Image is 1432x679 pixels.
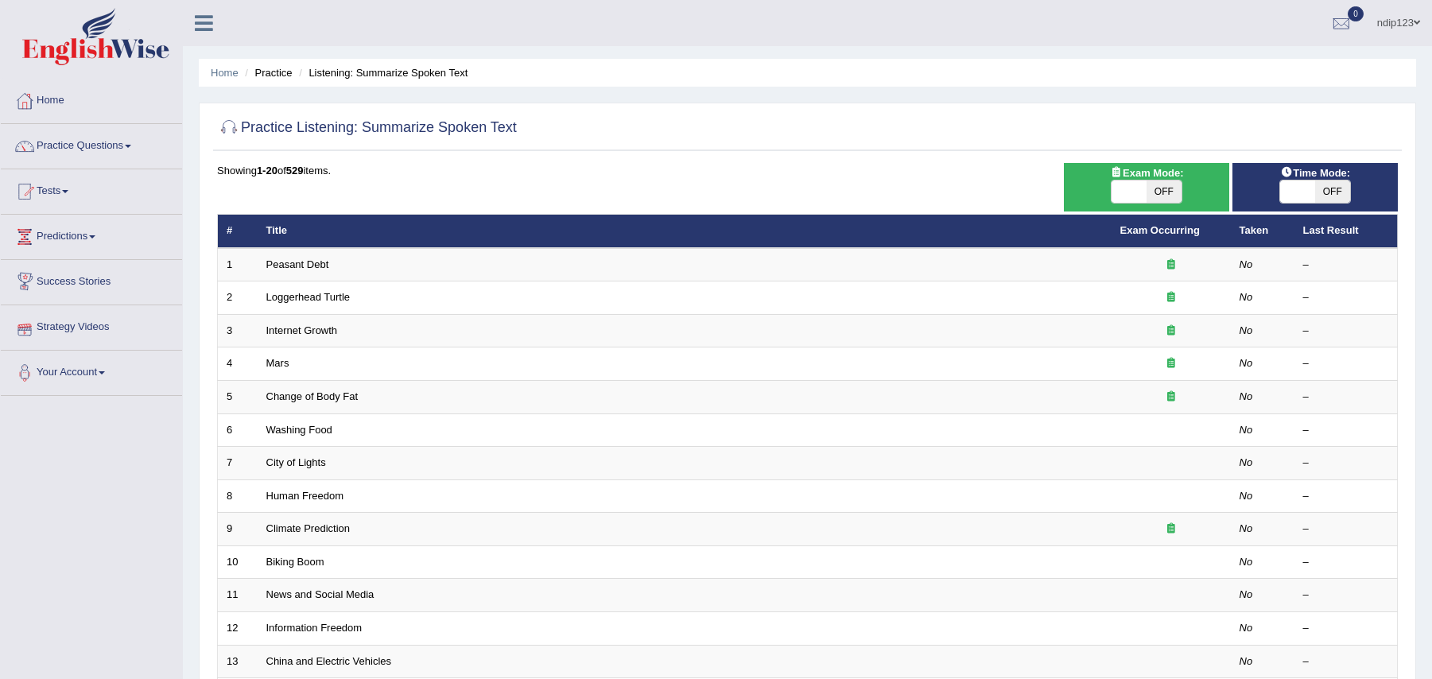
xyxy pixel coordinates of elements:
[266,556,324,568] a: Biking Boom
[1,79,182,118] a: Home
[217,163,1398,178] div: Showing of items.
[1064,163,1229,211] div: Show exams occurring in exams
[1303,654,1389,669] div: –
[1294,215,1398,248] th: Last Result
[241,65,292,80] li: Practice
[266,622,363,634] a: Information Freedom
[1231,215,1294,248] th: Taken
[1120,324,1222,339] div: Exam occurring question
[217,116,517,140] h2: Practice Listening: Summarize Spoken Text
[1303,290,1389,305] div: –
[266,258,329,270] a: Peasant Debt
[1120,258,1222,273] div: Exam occurring question
[1240,424,1253,436] em: No
[1240,456,1253,468] em: No
[266,291,351,303] a: Loggerhead Turtle
[1303,588,1389,603] div: –
[266,357,289,369] a: Mars
[218,513,258,546] td: 9
[266,655,392,667] a: China and Electric Vehicles
[1303,522,1389,537] div: –
[1240,324,1253,336] em: No
[1104,165,1189,181] span: Exam Mode:
[1303,423,1389,438] div: –
[266,324,338,336] a: Internet Growth
[1303,621,1389,636] div: –
[218,248,258,281] td: 1
[1240,622,1253,634] em: No
[1,305,182,345] a: Strategy Videos
[218,645,258,678] td: 13
[1120,290,1222,305] div: Exam occurring question
[1303,356,1389,371] div: –
[266,522,351,534] a: Climate Prediction
[1240,655,1253,667] em: No
[1,351,182,390] a: Your Account
[1348,6,1364,21] span: 0
[257,165,277,177] b: 1-20
[218,381,258,414] td: 5
[1120,356,1222,371] div: Exam occurring question
[1240,357,1253,369] em: No
[1,260,182,300] a: Success Stories
[1240,588,1253,600] em: No
[1120,522,1222,537] div: Exam occurring question
[218,347,258,381] td: 4
[1,124,182,164] a: Practice Questions
[218,413,258,447] td: 6
[1240,522,1253,534] em: No
[266,424,332,436] a: Washing Food
[266,456,326,468] a: City of Lights
[1,215,182,254] a: Predictions
[218,579,258,612] td: 11
[218,281,258,315] td: 2
[1240,390,1253,402] em: No
[218,215,258,248] th: #
[1274,165,1356,181] span: Time Mode:
[1303,489,1389,504] div: –
[295,65,468,80] li: Listening: Summarize Spoken Text
[1,169,182,209] a: Tests
[218,314,258,347] td: 3
[218,447,258,480] td: 7
[218,479,258,513] td: 8
[218,545,258,579] td: 10
[1147,180,1182,203] span: OFF
[1303,258,1389,273] div: –
[1303,456,1389,471] div: –
[1303,324,1389,339] div: –
[211,67,239,79] a: Home
[1240,490,1253,502] em: No
[266,390,359,402] a: Change of Body Fat
[1303,555,1389,570] div: –
[1240,556,1253,568] em: No
[1315,180,1350,203] span: OFF
[286,165,304,177] b: 529
[266,490,344,502] a: Human Freedom
[258,215,1112,248] th: Title
[1120,390,1222,405] div: Exam occurring question
[218,611,258,645] td: 12
[266,588,374,600] a: News and Social Media
[1240,258,1253,270] em: No
[1240,291,1253,303] em: No
[1303,390,1389,405] div: –
[1120,224,1200,236] a: Exam Occurring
